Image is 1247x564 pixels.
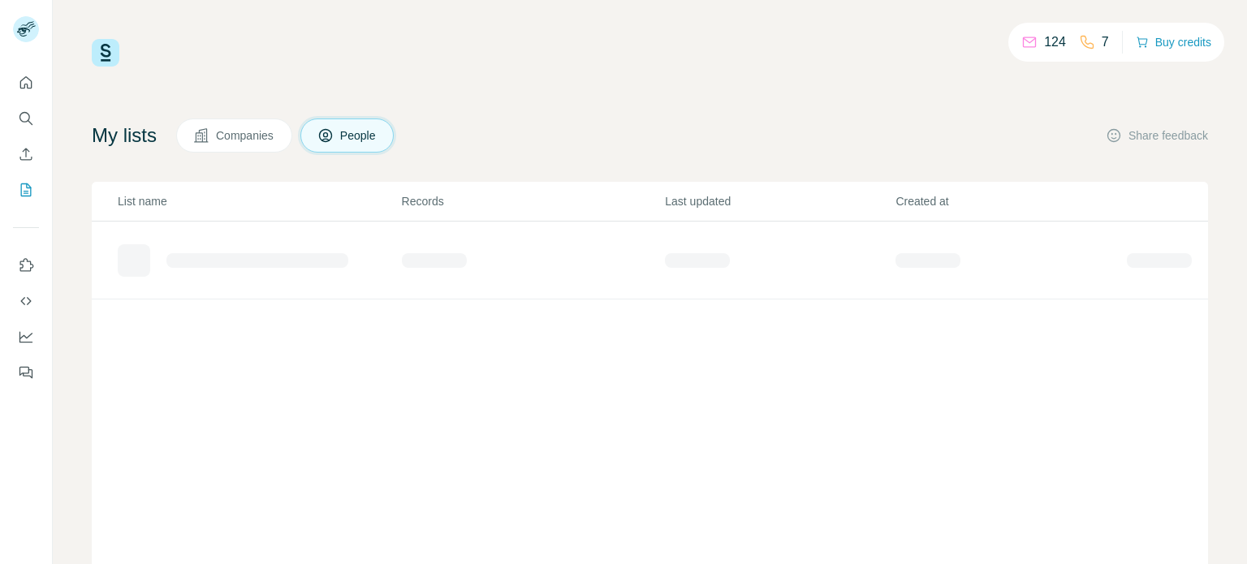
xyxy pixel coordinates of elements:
button: Buy credits [1136,31,1211,54]
button: Share feedback [1106,127,1208,144]
button: Feedback [13,358,39,387]
p: Records [402,193,664,209]
button: Quick start [13,68,39,97]
p: Created at [895,193,1124,209]
button: Search [13,104,39,133]
button: My lists [13,175,39,205]
span: Companies [216,127,275,144]
button: Use Surfe on LinkedIn [13,251,39,280]
p: List name [118,193,400,209]
p: 124 [1044,32,1066,52]
span: People [340,127,378,144]
h4: My lists [92,123,157,149]
img: Surfe Logo [92,39,119,67]
p: Last updated [665,193,894,209]
button: Use Surfe API [13,286,39,316]
button: Dashboard [13,322,39,351]
p: 7 [1102,32,1109,52]
button: Enrich CSV [13,140,39,169]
